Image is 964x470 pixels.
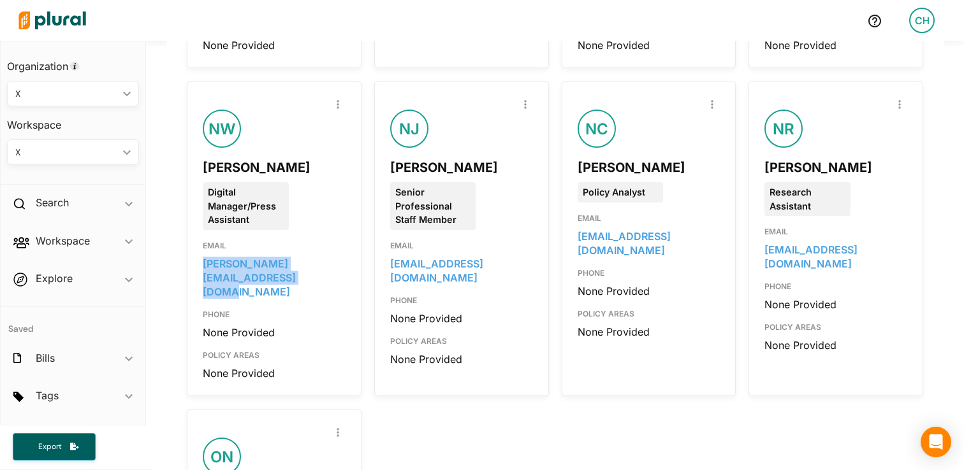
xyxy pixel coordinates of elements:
div: NJ [390,110,428,148]
div: [PERSON_NAME] [578,158,720,177]
div: [PERSON_NAME] [764,158,907,177]
div: Policy Analyst [578,182,663,203]
div: Senior Professional Staff Member [390,182,476,230]
div: EMAIL [390,230,533,257]
div: NC [578,110,616,148]
div: Open Intercom Messenger [921,427,951,457]
div: None Provided [578,325,720,339]
div: X [15,146,118,159]
div: None Provided [203,325,346,339]
h2: Explore [36,271,73,285]
a: [PERSON_NAME][EMAIL_ADDRESS][DOMAIN_NAME] [203,257,296,298]
div: None Provided [578,284,720,298]
div: None Provided [203,366,346,380]
div: POLICY AREAS [578,298,720,325]
div: Research Assistant [764,182,850,216]
div: EMAIL [764,216,907,243]
h2: Tags [36,388,59,402]
div: NR [764,110,803,148]
h2: Bills [36,351,55,365]
div: None Provided [764,38,907,52]
a: [EMAIL_ADDRESS][DOMAIN_NAME] [390,257,483,284]
div: POLICY AREAS [390,325,533,352]
a: CH [899,3,945,38]
div: PHONE [764,271,907,297]
div: [PERSON_NAME] [203,158,346,177]
div: Digital Manager/Press Assistant [203,182,288,230]
div: CH [909,8,935,33]
h2: Search [36,196,69,210]
a: [EMAIL_ADDRESS][DOMAIN_NAME] [764,243,858,270]
div: NW [203,110,241,148]
h4: Saved [1,307,145,338]
h3: Workspace [7,106,139,134]
div: None Provided [578,38,720,52]
div: [PERSON_NAME] [390,158,533,177]
h3: Organization [7,48,139,76]
div: None Provided [390,311,533,325]
div: None Provided [764,297,907,311]
div: None Provided [203,38,346,52]
div: Tooltip anchor [69,61,80,72]
div: POLICY AREAS [203,339,346,366]
a: [EMAIL_ADDRESS][DOMAIN_NAME] [578,230,671,257]
div: EMAIL [203,230,346,257]
div: EMAIL [578,203,720,229]
div: PHONE [390,285,533,311]
span: Export [29,441,70,452]
div: None Provided [390,352,533,366]
button: Export [13,433,96,460]
div: PHONE [203,299,346,325]
h2: Workspace [36,234,90,248]
div: PHONE [578,257,720,284]
div: POLICY AREAS [764,311,907,338]
div: X [15,87,118,101]
div: None Provided [764,338,907,352]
